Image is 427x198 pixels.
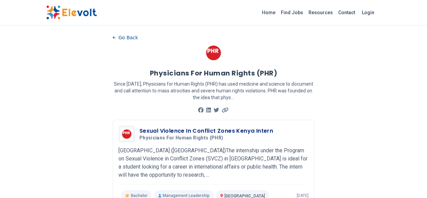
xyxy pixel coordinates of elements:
[46,5,97,20] img: Elevolt
[120,128,134,140] img: Physicians For Human Rights (PHR)
[113,32,138,43] button: Go Back
[118,147,309,179] p: [GEOGRAPHIC_DATA] ([GEOGRAPHIC_DATA])The internship under the Program on Sexual Violence in Confl...
[150,68,277,78] h1: Physicians For Human Rights (PHR)
[306,7,336,18] a: Resources
[259,7,278,18] a: Home
[139,135,223,141] span: Physicians For Human Rights (PHR)
[278,7,306,18] a: Find Jobs
[336,7,358,18] a: Contact
[358,6,378,19] a: Login
[113,81,314,101] p: Since [DATE], Physicians for Human Rights (PHR) has used medicine and science to document and cal...
[203,43,224,63] img: Physicians For Human Rights (PHR)
[139,127,273,135] h3: Sexual Violence In Conflict Zones Kenya Intern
